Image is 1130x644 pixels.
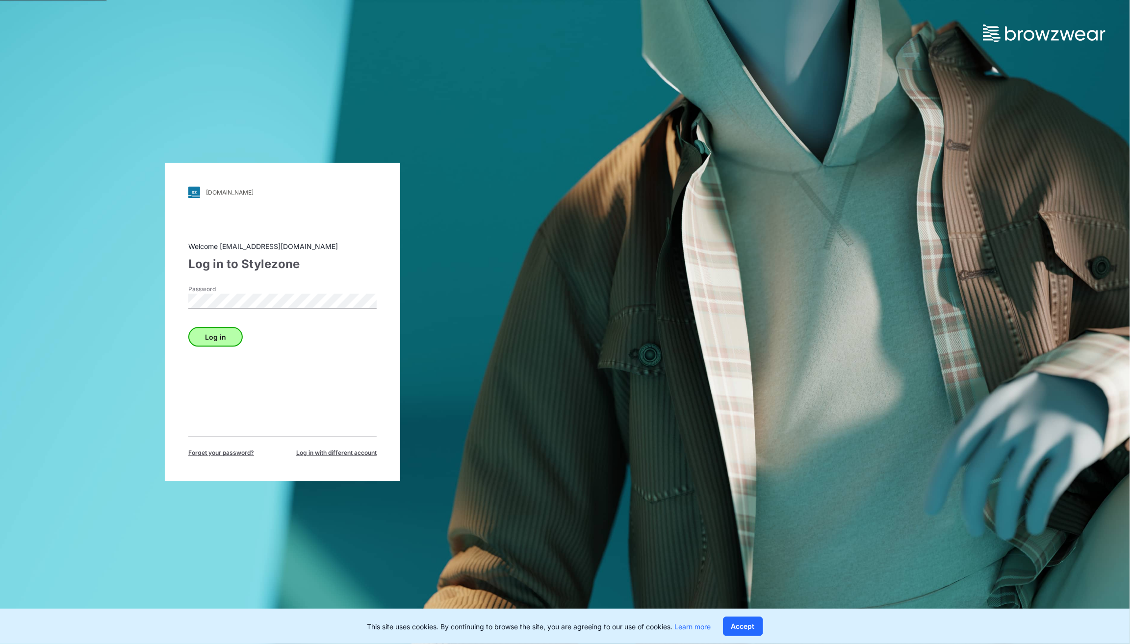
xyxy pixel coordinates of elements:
[983,25,1105,42] img: browzwear-logo.73288ffb.svg
[723,617,763,636] button: Accept
[675,622,711,631] a: Learn more
[188,187,377,198] a: [DOMAIN_NAME]
[188,285,257,294] label: Password
[296,449,377,458] span: Log in with different account
[188,242,377,252] div: Welcome [EMAIL_ADDRESS][DOMAIN_NAME]
[206,189,254,196] div: [DOMAIN_NAME]
[188,327,243,347] button: Log in
[188,256,377,273] div: Log in to Stylezone
[188,449,254,458] span: Forget your password?
[188,187,200,198] img: svg+xml;base64,PHN2ZyB3aWR0aD0iMjgiIGhlaWdodD0iMjgiIHZpZXdCb3g9IjAgMCAyOCAyOCIgZmlsbD0ibm9uZSIgeG...
[367,621,711,632] p: This site uses cookies. By continuing to browse the site, you are agreeing to our use of cookies.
